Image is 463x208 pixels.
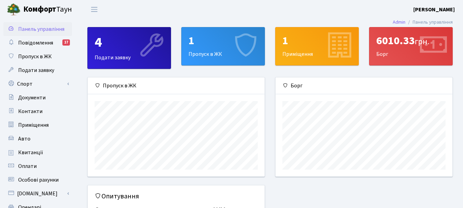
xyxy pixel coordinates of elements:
[95,34,164,51] div: 4
[18,94,46,101] span: Документи
[276,27,358,65] div: Приміщення
[393,19,405,26] a: Admin
[182,27,265,65] div: Пропуск в ЖК
[3,173,72,187] a: Особові рахунки
[18,121,49,129] span: Приміщення
[88,77,265,94] div: Пропуск в ЖК
[3,105,72,118] a: Контакти
[282,34,352,47] div: 1
[18,108,42,115] span: Контакти
[18,25,64,33] span: Панель управління
[18,53,52,60] span: Пропуск в ЖК
[95,192,258,200] h5: Опитування
[415,36,429,48] span: грн.
[3,159,72,173] a: Оплати
[18,149,43,156] span: Квитанції
[405,19,453,26] li: Панель управління
[3,77,72,91] a: Спорт
[413,6,455,13] b: [PERSON_NAME]
[3,63,72,77] a: Подати заявку
[18,135,31,143] span: Авто
[413,5,455,14] a: [PERSON_NAME]
[369,27,452,65] div: Борг
[382,15,463,29] nav: breadcrumb
[62,39,70,46] div: 17
[88,27,171,69] div: Подати заявку
[3,50,72,63] a: Пропуск в ЖК
[376,34,446,47] div: 6010.33
[23,4,56,15] b: Комфорт
[87,27,171,69] a: 4Подати заявку
[18,39,53,47] span: Повідомлення
[86,4,103,15] button: Переключити навігацію
[3,118,72,132] a: Приміщення
[18,66,54,74] span: Подати заявку
[3,22,72,36] a: Панель управління
[23,4,72,15] span: Таун
[181,27,265,65] a: 1Пропуск в ЖК
[7,3,21,16] img: logo.png
[3,146,72,159] a: Квитанції
[3,187,72,200] a: [DOMAIN_NAME]
[3,91,72,105] a: Документи
[18,162,37,170] span: Оплати
[275,27,359,65] a: 1Приміщення
[188,34,258,47] div: 1
[276,77,452,94] div: Борг
[3,36,72,50] a: Повідомлення17
[3,132,72,146] a: Авто
[18,176,59,184] span: Особові рахунки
